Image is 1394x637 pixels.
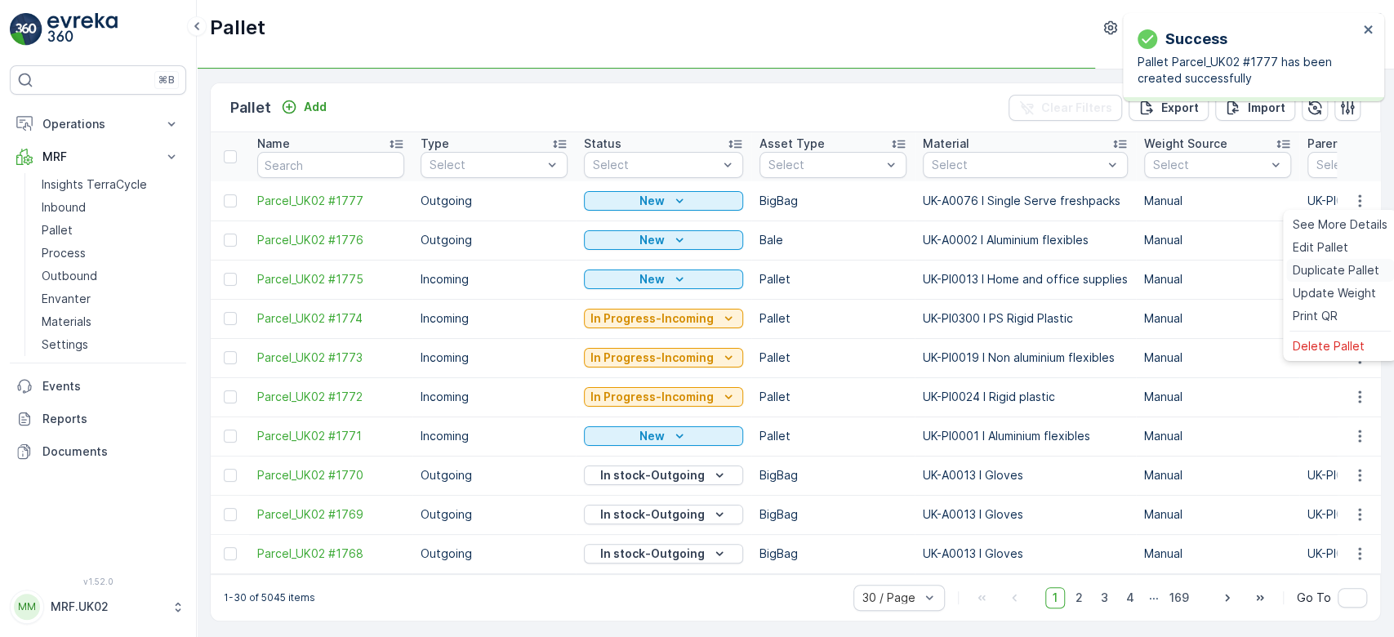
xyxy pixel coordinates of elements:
[1165,28,1227,51] p: Success
[923,428,1128,444] p: UK-PI0001 I Aluminium flexibles
[224,194,237,207] div: Toggle Row Selected
[1144,506,1291,523] p: Manual
[923,350,1128,366] p: UK-PI0019 I Non aluminium flexibles
[759,271,906,287] p: Pallet
[923,232,1128,248] p: UK-A0002 I Aluminium flexibles
[14,403,69,416] span: Material :
[1293,308,1338,324] span: Print QR
[257,350,404,366] a: Parcel_UK02 #1773
[224,430,237,443] div: Toggle Row Selected
[600,546,705,562] p: In stock-Outgoing
[42,116,154,132] p: Operations
[257,193,404,209] a: Parcel_UK02 #1777
[759,467,906,483] p: BigBag
[158,73,175,87] p: ⌘B
[584,544,743,563] button: In stock-Outgoing
[639,232,665,248] p: New
[1144,350,1291,366] p: Manual
[274,97,333,117] button: Add
[1144,310,1291,327] p: Manual
[224,234,237,247] div: Toggle Row Selected
[759,506,906,523] p: BigBag
[54,268,161,282] span: Parcel_UK02 #1776
[584,136,621,152] p: Status
[584,309,743,328] button: In Progress-Incoming
[421,467,568,483] p: Outgoing
[1041,100,1112,116] p: Clear Filters
[257,428,404,444] span: Parcel_UK02 #1771
[1144,467,1291,483] p: Manual
[96,295,101,309] span: -
[600,506,705,523] p: In stock-Outgoing
[42,149,154,165] p: MRF
[584,269,743,289] button: New
[923,389,1128,405] p: UK-PI0024 I Rigid plastic
[14,349,91,363] span: Tare Weight :
[257,271,404,287] a: Parcel_UK02 #1775
[633,14,759,33] p: Parcel_UK02 #1776
[639,193,665,209] p: New
[224,273,237,286] div: Toggle Row Selected
[257,136,290,152] p: Name
[1144,428,1291,444] p: Manual
[35,265,186,287] a: Outbound
[1144,232,1291,248] p: Manual
[14,376,87,390] span: Asset Type :
[42,291,91,307] p: Envanter
[14,295,96,309] span: Total Weight :
[1286,259,1394,282] a: Duplicate Pallet
[923,193,1128,209] p: UK-A0076 I Single Serve freshpacks
[1129,95,1209,121] button: Export
[10,13,42,46] img: logo
[1093,587,1116,608] span: 3
[35,287,186,310] a: Envanter
[10,590,186,624] button: MMMRF.UK02
[10,108,186,140] button: Operations
[224,312,237,325] div: Toggle Row Selected
[590,389,714,405] p: In Progress-Incoming
[1068,587,1090,608] span: 2
[257,232,404,248] a: Parcel_UK02 #1776
[257,389,404,405] a: Parcel_UK02 #1772
[1363,23,1374,38] button: close
[1045,587,1065,608] span: 1
[600,467,705,483] p: In stock-Outgoing
[421,310,568,327] p: Incoming
[421,350,568,366] p: Incoming
[421,389,568,405] p: Incoming
[1293,262,1379,278] span: Duplicate Pallet
[1153,157,1266,173] p: Select
[923,136,969,152] p: Material
[421,271,568,287] p: Incoming
[590,310,714,327] p: In Progress-Incoming
[1293,216,1387,233] span: See More Details
[639,428,665,444] p: New
[1009,95,1122,121] button: Clear Filters
[87,376,111,390] span: Bale
[584,348,743,367] button: In Progress-Incoming
[14,322,86,336] span: Net Weight :
[421,546,568,562] p: Outgoing
[10,370,186,403] a: Events
[42,443,180,460] p: Documents
[421,193,568,209] p: Outgoing
[35,310,186,333] a: Materials
[257,467,404,483] a: Parcel_UK02 #1770
[91,349,97,363] span: -
[224,469,237,482] div: Toggle Row Selected
[47,13,118,46] img: logo_light-DOdMpM7g.png
[10,577,186,586] span: v 1.52.0
[224,390,237,403] div: Toggle Row Selected
[932,157,1102,173] p: Select
[42,314,91,330] p: Materials
[1286,213,1394,236] a: See More Details
[10,435,186,468] a: Documents
[257,506,404,523] a: Parcel_UK02 #1769
[35,242,186,265] a: Process
[923,546,1128,562] p: UK-A0013 I Gloves
[42,176,147,193] p: Insights TerraCycle
[42,199,86,216] p: Inbound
